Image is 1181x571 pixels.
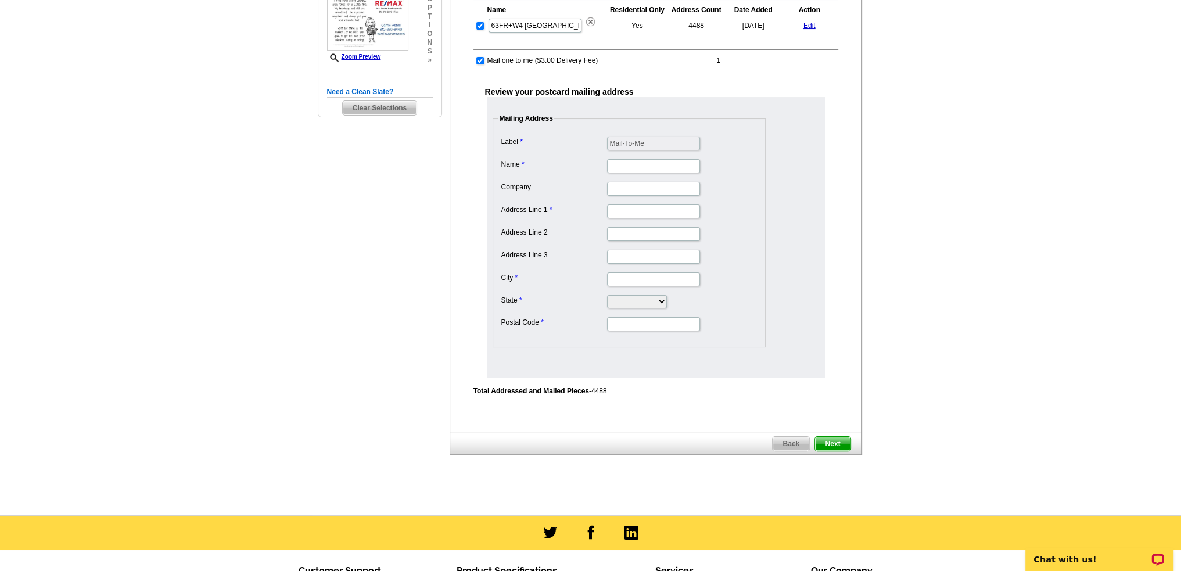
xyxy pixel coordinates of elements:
span: t [427,12,432,21]
label: Address Line 1 [501,204,606,215]
span: Back [773,437,809,451]
b: Name [487,6,507,14]
b: Address Count [672,6,721,14]
td: 1 [685,55,752,66]
a: Edit [803,21,816,30]
a: Back [772,436,810,451]
span: Next [815,437,850,451]
a: Remove this list [586,20,595,28]
label: State [501,295,606,306]
label: Company [501,182,606,192]
span: p [427,3,432,12]
b: Date Added [734,6,773,14]
label: City [501,272,606,283]
strong: Total Addressed and Mailed Pieces [473,387,589,395]
label: Address Line 2 [501,227,606,238]
td: 4488 [668,17,725,34]
span: n [427,38,432,47]
img: delete.png [586,17,595,26]
td: [DATE] [726,17,781,34]
td: Mail one to me ($3.00 Delivery Fee) [487,55,681,66]
legend: Mailing Address [498,113,554,124]
div: Review your postcard mailing address [473,85,838,378]
span: Clear Selections [343,101,417,115]
td: Yes [608,17,667,34]
a: Zoom Preview [327,53,381,60]
span: s [427,47,432,56]
b: Action [799,6,820,14]
span: i [427,21,432,30]
label: Label [501,137,606,147]
span: 4488 [591,387,607,395]
b: Residential Only [610,6,665,14]
span: o [427,30,432,38]
h5: Need a Clean Slate? [327,87,433,98]
iframe: LiveChat chat widget [1018,534,1181,571]
span: » [427,56,432,64]
label: Postal Code [501,317,606,328]
label: Name [501,159,606,170]
label: Address Line 3 [501,250,606,260]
